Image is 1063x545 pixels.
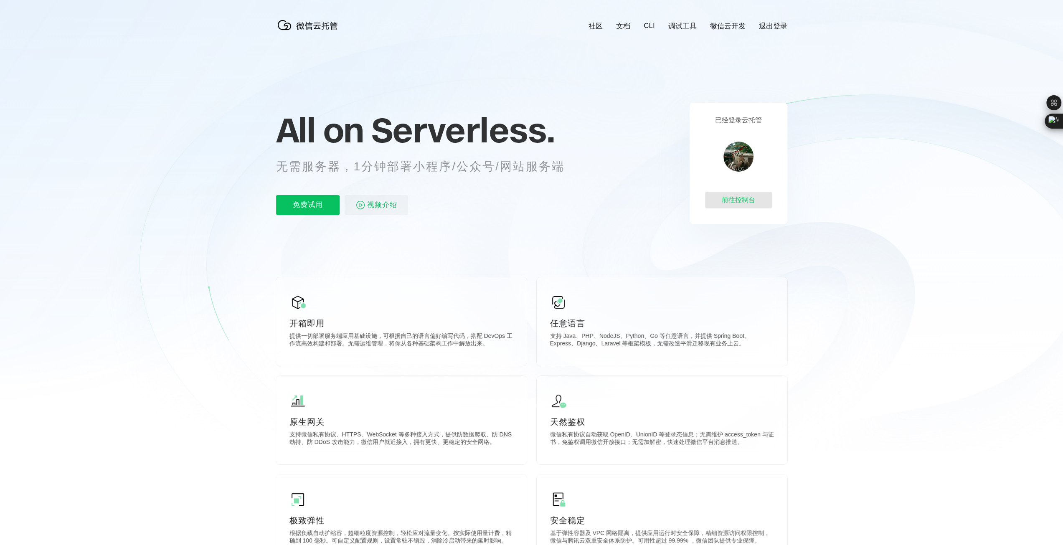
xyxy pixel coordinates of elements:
[276,195,340,215] p: 免费试用
[550,332,774,349] p: 支持 Java、PHP、NodeJS、Python、Go 等任意语言，并提供 Spring Boot、Express、Django、Laravel 等框架模板，无需改造平滑迁移现有业务上云。
[705,192,772,208] div: 前往控制台
[371,109,555,151] span: Serverless.
[289,416,513,428] p: 原生网关
[616,21,630,31] a: 文档
[289,515,513,526] p: 极致弹性
[276,28,343,35] a: 微信云托管
[668,21,697,31] a: 调试工具
[550,416,774,428] p: 天然鉴权
[367,195,397,215] span: 视频介绍
[289,431,513,448] p: 支持微信私有协议、HTTPS、WebSocket 等多种接入方式，提供防数据爬取、防 DNS 劫持、防 DDoS 攻击能力，微信用户就近接入，拥有更快、更稳定的安全网络。
[644,22,655,30] a: CLI
[276,158,580,175] p: 无需服务器，1分钟部署小程序/公众号/网站服务端
[276,17,343,33] img: 微信云托管
[550,317,774,329] p: 任意语言
[710,21,746,31] a: 微信云开发
[759,21,787,31] a: 退出登录
[550,515,774,526] p: 安全稳定
[289,317,513,329] p: 开箱即用
[289,332,513,349] p: 提供一切部署服务端应用基础设施，可根据自己的语言偏好编写代码，搭配 DevOps 工作流高效构建和部署。无需运维管理，将你从各种基础架构工作中解放出来。
[715,116,762,125] p: 已经登录云托管
[550,431,774,448] p: 微信私有协议自动获取 OpenID、UnionID 等登录态信息；无需维护 access_token 与证书，免鉴权调用微信开放接口；无需加解密，快速处理微信平台消息推送。
[276,109,363,151] span: All on
[355,200,365,210] img: video_play.svg
[589,21,603,31] a: 社区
